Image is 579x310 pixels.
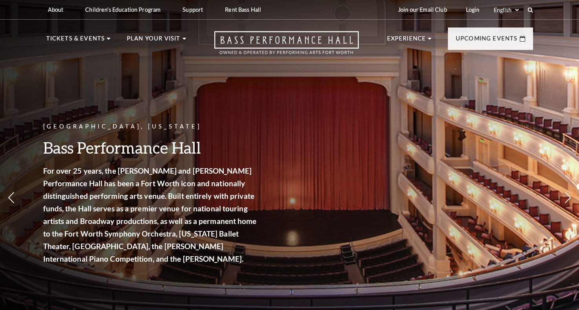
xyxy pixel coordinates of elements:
[43,122,259,132] p: [GEOGRAPHIC_DATA], [US_STATE]
[127,34,181,48] p: Plan Your Visit
[225,6,261,13] p: Rent Bass Hall
[85,6,161,13] p: Children's Education Program
[43,166,257,263] strong: For over 25 years, the [PERSON_NAME] and [PERSON_NAME] Performance Hall has been a Fort Worth ico...
[48,6,64,13] p: About
[43,138,259,158] h3: Bass Performance Hall
[387,34,426,48] p: Experience
[183,6,203,13] p: Support
[46,34,105,48] p: Tickets & Events
[456,34,518,48] p: Upcoming Events
[492,6,520,14] select: Select:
